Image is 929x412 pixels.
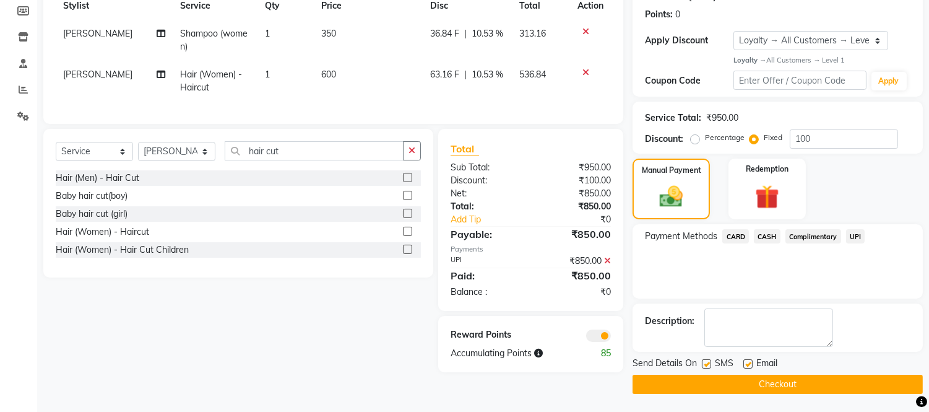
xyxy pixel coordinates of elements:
span: Complimentary [785,229,841,243]
span: CASH [754,229,780,243]
div: Discount: [645,133,683,146]
div: Sub Total: [441,161,531,174]
span: Email [756,357,777,372]
span: Payment Methods [645,230,717,243]
div: Total: [441,200,531,213]
div: Net: [441,187,531,200]
label: Fixed [764,132,782,143]
div: ₹850.00 [531,187,621,200]
div: Discount: [441,174,531,187]
a: Add Tip [441,213,546,226]
label: Redemption [746,164,789,175]
div: Hair (Women) - Haircut [56,226,149,239]
div: Payable: [441,227,531,242]
div: Accumulating Points [441,347,576,360]
img: _cash.svg [652,183,689,210]
span: UPI [846,229,865,243]
span: 10.53 % [472,27,503,40]
div: ₹850.00 [531,255,621,268]
span: 1 [265,28,270,39]
div: ₹950.00 [706,112,738,125]
div: ₹850.00 [531,227,621,242]
div: ₹0 [531,286,621,299]
div: All Customers → Level 1 [733,55,910,66]
div: ₹850.00 [531,200,621,213]
div: Paid: [441,268,531,283]
div: Payments [451,244,611,255]
button: Apply [871,72,907,90]
span: 1 [265,69,270,80]
span: CARD [722,229,749,243]
span: SMS [715,357,733,372]
div: Balance : [441,286,531,299]
div: Baby hair cut (girl) [56,208,127,221]
div: Service Total: [645,112,701,125]
div: ₹100.00 [531,174,621,187]
span: 350 [321,28,336,39]
span: [PERSON_NAME] [63,28,132,39]
input: Search or Scan [225,141,404,160]
div: Baby hair cut(boy) [56,190,127,203]
label: Manual Payment [642,165,701,176]
button: Checkout [633,375,923,394]
div: Points: [645,8,673,21]
span: 63.16 F [430,68,459,81]
span: Shampoo (women) [180,28,248,52]
span: | [464,27,467,40]
img: _gift.svg [748,182,787,213]
span: 600 [321,69,336,80]
div: 85 [576,347,620,360]
div: Hair (Women) - Hair Cut Children [56,243,189,256]
div: ₹950.00 [531,161,621,174]
span: Hair (Women) - Haircut [180,69,242,93]
input: Enter Offer / Coupon Code [733,71,866,90]
label: Percentage [705,132,745,143]
span: 313.16 [519,28,546,39]
span: [PERSON_NAME] [63,69,132,80]
div: Coupon Code [645,74,733,87]
span: Total [451,142,479,156]
div: ₹0 [546,213,621,226]
div: Reward Points [441,328,531,342]
div: ₹850.00 [531,268,621,283]
span: 36.84 F [430,27,459,40]
div: Description: [645,315,694,328]
div: Hair (Men) - Hair Cut [56,172,139,185]
div: Apply Discount [645,34,733,47]
strong: Loyalty → [733,56,766,64]
div: UPI [441,255,531,268]
span: 10.53 % [472,68,503,81]
span: Send Details On [633,357,697,372]
div: 0 [675,8,680,21]
span: 536.84 [519,69,546,80]
span: | [464,68,467,81]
